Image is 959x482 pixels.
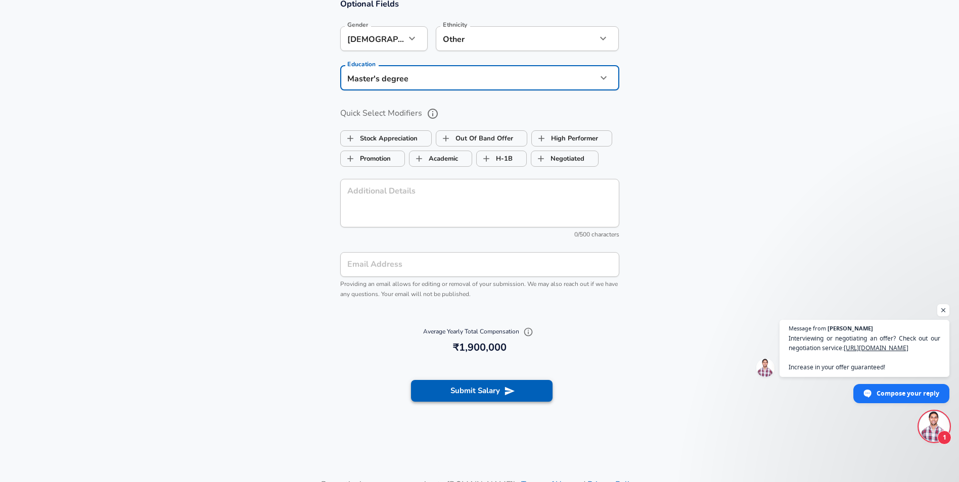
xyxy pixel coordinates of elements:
div: [DEMOGRAPHIC_DATA] [340,26,405,51]
button: Explain Total Compensation [521,324,536,340]
span: H-1B [477,149,496,168]
div: Other [436,26,582,51]
button: AcademicAcademic [409,151,472,167]
span: [PERSON_NAME] [828,325,873,331]
span: Academic [409,149,429,168]
label: Stock Appreciation [341,129,418,148]
div: 0/500 characters [340,230,619,240]
label: Education [347,61,376,67]
span: Promotion [341,149,360,168]
span: Providing an email allows for editing or removal of your submission. We may also reach out if we ... [340,280,618,298]
button: PromotionPromotion [340,151,405,167]
span: Stock Appreciation [341,129,360,148]
label: Negotiated [531,149,584,168]
label: Gender [347,22,368,28]
button: help [424,105,441,122]
label: Ethnicity [443,22,467,28]
span: 1 [937,430,951,445]
label: High Performer [532,129,598,148]
label: Quick Select Modifiers [340,105,619,122]
label: Promotion [341,149,391,168]
button: H-1BH-1B [476,151,527,167]
div: Open chat [919,411,949,442]
button: High PerformerHigh Performer [531,130,612,147]
input: team@levels.fyi [340,252,619,277]
span: Message from [789,325,826,331]
button: Stock AppreciationStock Appreciation [340,130,432,147]
button: NegotiatedNegotiated [531,151,599,167]
h6: ₹1,900,000 [344,340,615,356]
label: H-1B [477,149,513,168]
span: Compose your reply [877,384,939,402]
span: Out Of Band Offer [436,129,455,148]
label: Academic [409,149,458,168]
span: High Performer [532,129,551,148]
button: Submit Salary [411,380,553,401]
div: Master's degree [340,66,582,90]
span: Negotiated [531,149,551,168]
span: Interviewing or negotiating an offer? Check out our negotiation service: Increase in your offer g... [789,333,940,372]
button: Out Of Band OfferOut Of Band Offer [436,130,527,147]
label: Out Of Band Offer [436,129,513,148]
span: Average Yearly Total Compensation [423,327,536,335]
